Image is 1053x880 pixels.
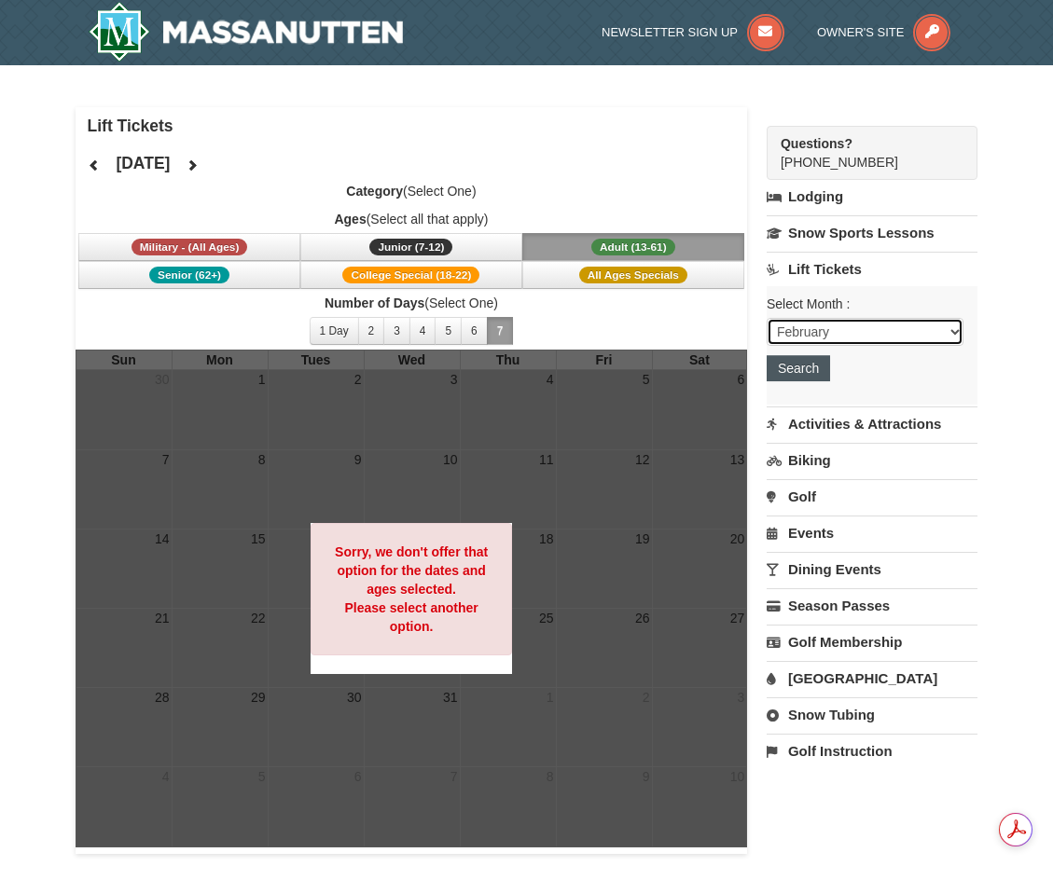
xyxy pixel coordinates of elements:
button: All Ages Specials [522,261,744,289]
span: College Special (18-22) [342,267,479,283]
a: Snow Tubing [767,697,978,732]
strong: Category [346,184,403,199]
a: Owner's Site [817,25,951,39]
button: 2 [358,317,385,345]
button: 3 [383,317,410,345]
button: 4 [409,317,436,345]
button: 6 [461,317,488,345]
button: 5 [435,317,462,345]
span: All Ages Specials [579,267,687,283]
h4: [DATE] [116,154,170,172]
h4: Lift Tickets [88,117,748,135]
label: (Select all that apply) [76,210,748,228]
img: Massanutten Resort Logo [89,2,404,62]
a: [GEOGRAPHIC_DATA] [767,661,978,695]
button: College Special (18-22) [300,261,522,289]
button: 1 Day [310,317,359,345]
a: Massanutten Resort [89,2,404,62]
span: Senior (62+) [149,267,229,283]
a: Activities & Attractions [767,406,978,441]
span: Military - (All Ages) [132,239,248,255]
label: (Select One) [76,294,748,312]
strong: Sorry, we don't offer that option for the dates and ages selected. Please select another option. [335,544,488,634]
button: Junior (7-12) [300,233,522,261]
strong: Number of Days [325,296,424,310]
span: Adult (13-61) [591,239,675,255]
a: Snow Sports Lessons [767,215,978,250]
label: (Select One) [76,182,748,200]
a: Golf Instruction [767,734,978,768]
a: Dining Events [767,552,978,586]
span: Junior (7-12) [369,239,452,255]
button: Military - (All Ages) [78,233,300,261]
a: Lodging [767,180,978,213]
span: Newsletter Sign Up [602,25,738,39]
button: 7 [487,317,514,345]
span: [PHONE_NUMBER] [781,134,945,170]
a: Season Passes [767,588,978,623]
strong: Questions? [781,136,852,151]
a: Golf Membership [767,625,978,659]
a: Lift Tickets [767,252,978,286]
label: Select Month : [767,295,964,313]
button: Adult (13-61) [522,233,744,261]
a: Events [767,516,978,550]
strong: Ages [334,212,366,227]
span: Owner's Site [817,25,905,39]
a: Newsletter Sign Up [602,25,784,39]
button: Search [767,355,830,381]
a: Golf [767,479,978,514]
button: Senior (62+) [78,261,300,289]
a: Biking [767,443,978,477]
